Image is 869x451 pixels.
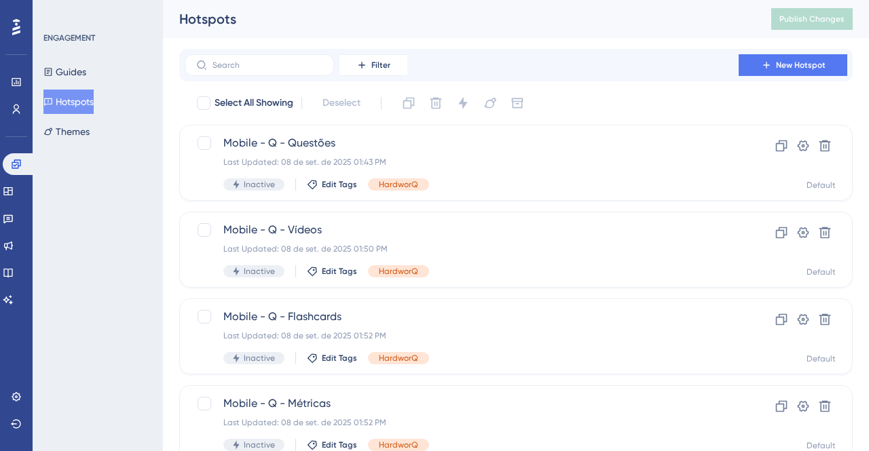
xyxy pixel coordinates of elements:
[223,417,700,428] div: Last Updated: 08 de set. de 2025 01:52 PM
[223,309,700,325] span: Mobile - Q - Flashcards
[43,90,94,114] button: Hotspots
[215,95,293,111] span: Select All Showing
[212,60,322,70] input: Search
[43,119,90,144] button: Themes
[310,91,373,115] button: Deselect
[244,353,275,364] span: Inactive
[339,54,407,76] button: Filter
[223,135,700,151] span: Mobile - Q - Questões
[307,353,357,364] button: Edit Tags
[43,33,95,43] div: ENGAGEMENT
[307,266,357,277] button: Edit Tags
[223,395,700,412] span: Mobile - Q - Métricas
[379,439,418,450] span: HardworQ
[179,9,737,28] div: Hotspots
[322,353,357,364] span: Edit Tags
[776,60,826,71] span: New Hotspot
[322,95,360,111] span: Deselect
[322,179,357,190] span: Edit Tags
[379,266,418,277] span: HardworQ
[223,243,700,254] div: Last Updated: 08 de set. de 2025 01:50 PM
[244,439,275,450] span: Inactive
[322,266,357,277] span: Edit Tags
[244,266,275,277] span: Inactive
[779,14,845,24] span: Publish Changes
[807,353,836,364] div: Default
[43,60,86,84] button: Guides
[379,353,418,364] span: HardworQ
[807,180,836,191] div: Default
[807,440,836,451] div: Default
[223,330,700,341] div: Last Updated: 08 de set. de 2025 01:52 PM
[379,179,418,190] span: HardworQ
[307,179,357,190] button: Edit Tags
[307,439,357,450] button: Edit Tags
[739,54,847,76] button: New Hotspot
[244,179,275,190] span: Inactive
[771,8,853,30] button: Publish Changes
[371,60,390,71] span: Filter
[223,157,700,168] div: Last Updated: 08 de set. de 2025 01:43 PM
[807,267,836,277] div: Default
[322,439,357,450] span: Edit Tags
[223,222,700,238] span: Mobile - Q - Vídeos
